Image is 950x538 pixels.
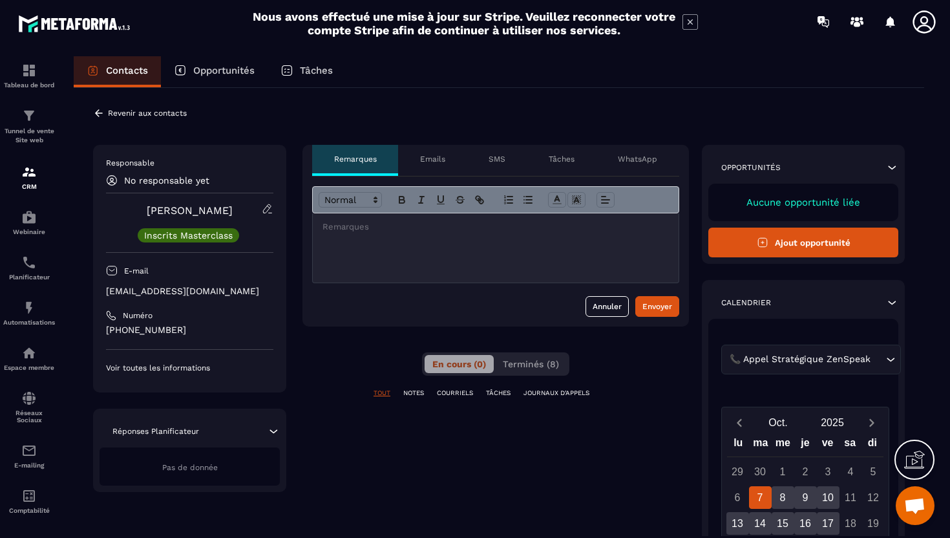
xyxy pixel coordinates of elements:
a: automationsautomationsAutomatisations [3,290,55,336]
p: Opportunités [193,65,255,76]
div: Ouvrir le chat [896,486,934,525]
div: ve [816,434,839,457]
p: CRM [3,183,55,190]
div: lu [727,434,750,457]
p: [PHONE_NUMBER] [106,324,273,336]
a: formationformationTableau de bord [3,53,55,98]
a: schedulerschedulerPlanificateur [3,245,55,290]
img: formation [21,108,37,124]
p: Tâches [549,154,575,164]
button: Previous month [727,414,751,431]
div: 15 [772,512,794,535]
div: 16 [794,512,817,535]
p: Contacts [106,65,148,76]
img: automations [21,210,37,225]
div: 4 [839,460,862,483]
p: Planificateur [3,274,55,281]
a: emailemailE-mailing [3,433,55,479]
p: Tunnel de vente Site web [3,127,55,145]
button: Open months overlay [751,411,805,434]
a: accountantaccountantComptabilité [3,479,55,524]
p: Remarques [334,154,377,164]
button: Envoyer [635,296,679,317]
span: Pas de donnée [162,463,218,472]
img: email [21,443,37,458]
img: formation [21,164,37,180]
button: Ajout opportunité [708,228,898,257]
img: automations [21,300,37,316]
p: E-mail [124,266,149,276]
p: Emails [420,154,445,164]
div: 1 [772,460,794,483]
div: 18 [839,512,862,535]
div: 30 [749,460,772,483]
button: Next month [860,414,883,431]
p: TÂCHES [486,389,511,398]
div: sa [839,434,861,457]
p: Revenir aux contacts [108,109,187,118]
div: Search for option [721,345,901,374]
p: Numéro [123,310,153,321]
div: 7 [749,486,772,509]
a: formationformationTunnel de vente Site web [3,98,55,155]
div: 2 [794,460,817,483]
button: Annuler [586,296,629,317]
h2: Nous avons effectué une mise à jour sur Stripe. Veuillez reconnecter votre compte Stripe afin de ... [252,10,676,37]
a: Tâches [268,56,346,87]
a: social-networksocial-networkRéseaux Sociaux [3,381,55,433]
div: 19 [862,512,885,535]
div: di [861,434,883,457]
button: Terminés (8) [495,355,567,373]
button: En cours (0) [425,355,494,373]
p: TOUT [374,389,390,398]
p: [EMAIL_ADDRESS][DOMAIN_NAME] [106,285,273,297]
div: 8 [772,486,794,509]
img: formation [21,63,37,78]
p: Responsable [106,158,273,168]
img: accountant [21,488,37,504]
p: Automatisations [3,319,55,326]
a: automationsautomationsWebinaire [3,200,55,245]
img: scheduler [21,255,37,270]
a: formationformationCRM [3,155,55,200]
div: 5 [862,460,885,483]
p: Réponses Planificateur [112,426,199,436]
img: automations [21,345,37,361]
div: me [772,434,794,457]
p: Aucune opportunité liée [721,197,885,208]
button: Open years overlay [805,411,860,434]
p: Espace membre [3,364,55,371]
p: NOTES [403,389,424,398]
div: 29 [726,460,749,483]
p: Tableau de bord [3,81,55,89]
a: Contacts [74,56,161,87]
div: 3 [817,460,839,483]
div: ma [750,434,772,457]
p: SMS [489,154,505,164]
a: [PERSON_NAME] [147,204,233,217]
p: Inscrits Masterclass [144,231,233,240]
div: 12 [862,486,885,509]
p: Réseaux Sociaux [3,409,55,424]
p: Webinaire [3,228,55,235]
p: Comptabilité [3,507,55,514]
div: 9 [794,486,817,509]
p: JOURNAUX D'APPELS [523,389,589,398]
p: Voir toutes les informations [106,363,273,373]
img: social-network [21,391,37,406]
p: WhatsApp [618,154,657,164]
a: automationsautomationsEspace membre [3,336,55,381]
div: 11 [839,486,862,509]
span: Terminés (8) [503,359,559,369]
div: 13 [726,512,749,535]
div: 14 [749,512,772,535]
p: Opportunités [721,162,781,173]
div: 10 [817,486,839,509]
span: 📞 Appel Stratégique ZenSpeak [726,352,873,367]
span: En cours (0) [432,359,486,369]
p: E-mailing [3,462,55,469]
div: 6 [726,486,749,509]
a: Opportunités [161,56,268,87]
p: COURRIELS [437,389,473,398]
p: No responsable yet [124,175,209,186]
